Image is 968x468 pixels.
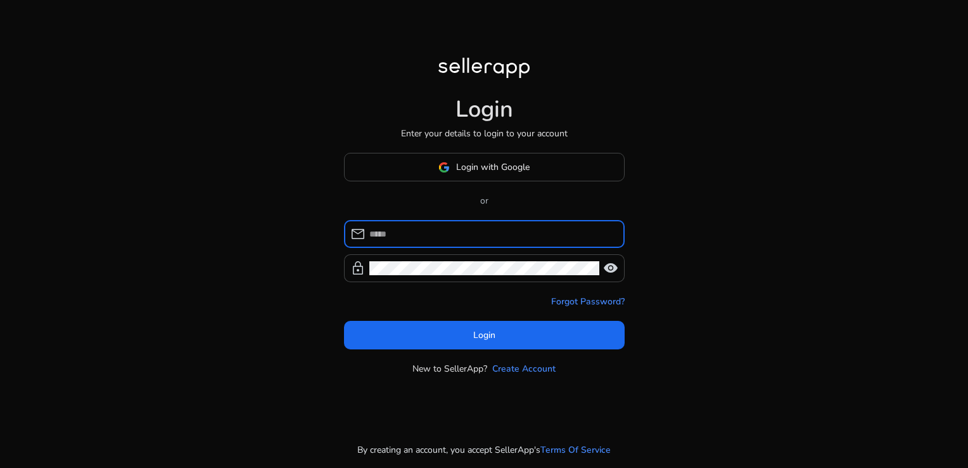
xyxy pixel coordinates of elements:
span: visibility [603,261,618,276]
span: mail [350,226,366,242]
img: google-logo.svg [438,162,450,173]
a: Terms Of Service [540,443,611,457]
p: New to SellerApp? [412,362,487,375]
a: Forgot Password? [551,295,625,308]
h1: Login [455,96,513,123]
span: Login with Google [456,160,530,174]
span: lock [350,261,366,276]
button: Login [344,321,625,349]
a: Create Account [492,362,556,375]
p: or [344,194,625,207]
button: Login with Google [344,153,625,181]
p: Enter your details to login to your account [401,127,568,140]
span: Login [473,328,495,342]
